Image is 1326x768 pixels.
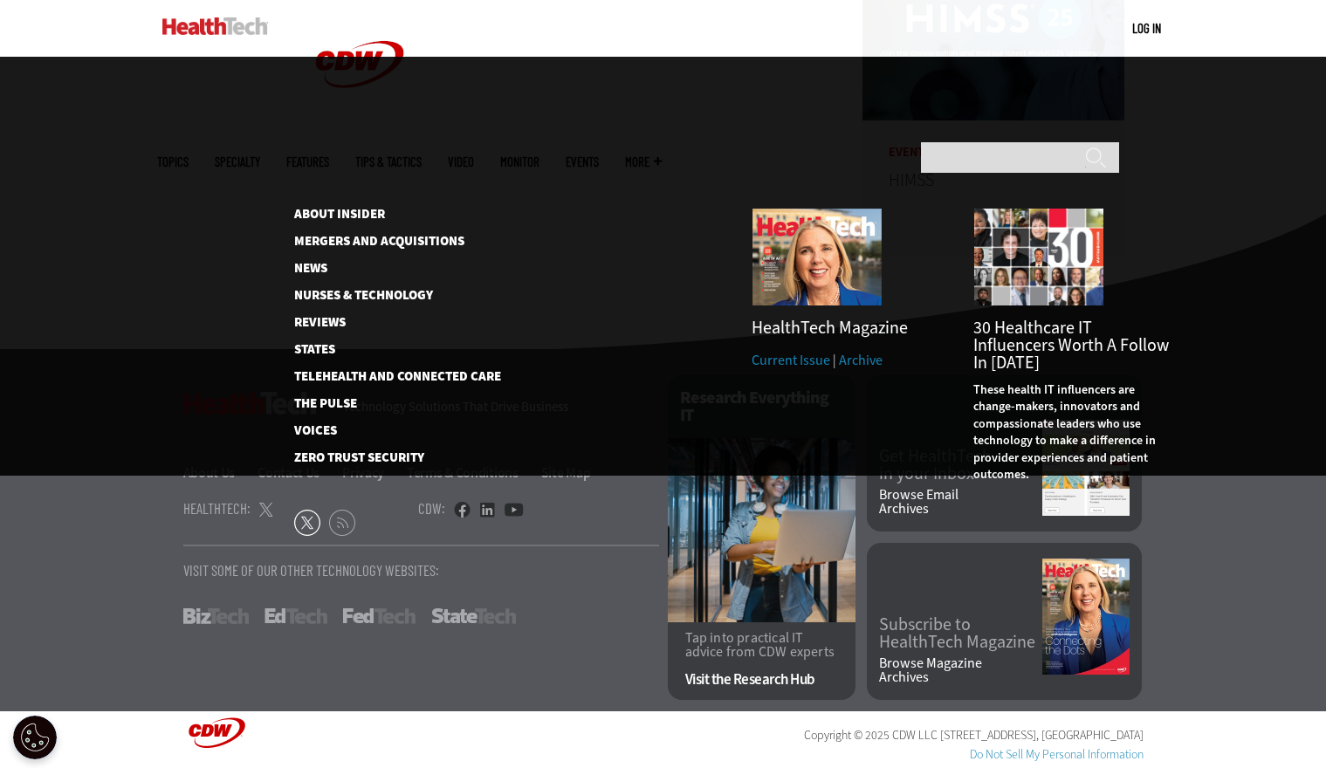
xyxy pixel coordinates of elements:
a: StateTech [431,608,516,624]
a: Telehealth and Connected Care [294,370,473,383]
a: Nurses & Technology [294,289,473,302]
a: Current Issue [752,351,830,369]
img: Home [162,17,268,35]
a: Archive [839,351,883,369]
a: 30 Healthcare IT Influencers Worth a Follow in [DATE] [973,316,1169,374]
a: Browse MagazineArchives [879,656,1042,684]
p: Tap into practical IT advice from CDW experts [685,631,838,659]
a: About Insider [294,208,473,221]
span: [GEOGRAPHIC_DATA] [1041,727,1144,744]
a: Subscribe toHealthTech Magazine [879,616,1042,651]
img: Summer 2025 cover [752,208,883,306]
img: collage of influencers [973,208,1104,306]
a: Do Not Sell My Personal Information [970,746,1144,763]
a: FedTech [343,608,416,624]
p: Visit Some Of Our Other Technology Websites: [183,563,659,578]
h4: CDW: [418,501,445,516]
h3: HealthTech Magazine [752,319,947,337]
a: Voices [294,424,473,437]
a: Zero Trust Security [294,451,499,464]
span: CDW LLC [STREET_ADDRESS] [892,727,1036,744]
a: The Pulse [294,397,473,410]
button: Open Preferences [13,716,57,759]
a: Browse EmailArchives [879,488,1042,516]
span: , [1036,727,1039,744]
img: Summer 2025 cover [1042,559,1130,675]
div: Cookie Settings [13,716,57,759]
a: BizTech [183,608,249,624]
a: Visit the Research Hub [685,672,838,687]
a: Mergers and Acquisitions [294,235,473,248]
a: Log in [1132,20,1161,36]
span: Copyright © 2025 [804,727,890,744]
a: Contact Us [258,463,340,482]
a: About Us [183,463,256,482]
a: EdTech [265,608,327,624]
div: User menu [1132,19,1161,38]
h4: HealthTech: [183,501,251,516]
span: | [833,351,836,369]
a: News [294,262,473,275]
a: States [294,343,473,356]
p: These health IT influencers are change-makers, innovators and compassionate leaders who use techn... [973,381,1169,484]
a: Reviews [294,316,473,329]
